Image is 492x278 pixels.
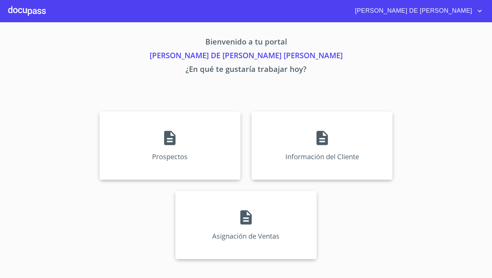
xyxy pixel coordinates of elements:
[350,5,476,16] span: [PERSON_NAME] DE [PERSON_NAME]
[152,152,188,161] p: Prospectos
[36,50,456,63] p: [PERSON_NAME] DE [PERSON_NAME] [PERSON_NAME]
[212,231,279,241] p: Asignación de Ventas
[36,36,456,50] p: Bienvenido a tu portal
[285,152,359,161] p: Información del Cliente
[36,63,456,77] p: ¿En qué te gustaría trabajar hoy?
[350,5,484,16] button: account of current user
